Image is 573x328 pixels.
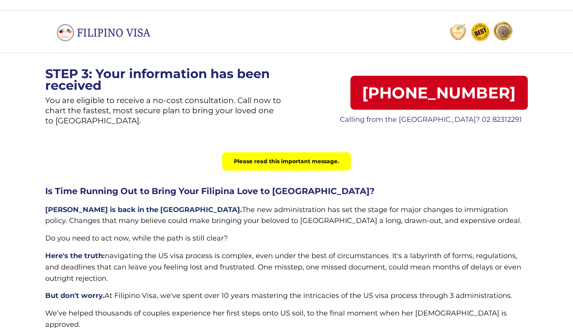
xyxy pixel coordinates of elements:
p: You are eligible to receive a no-cost consultation. Call now to chart the fastest, most secure pl... [45,95,282,132]
span: [PERSON_NAME] is back in the [GEOGRAPHIC_DATA]. [45,205,242,214]
span: At Filipino Visa, we've spent over 10 years mastering the intricacies of the US visa process thro... [104,291,512,300]
span: But don't worry. [45,291,104,300]
span: Here's the truth: [45,251,105,260]
div: Please read this important message. [222,152,351,171]
span: The new administration has set the stage for major changes to immigration policy. Changes that ma... [45,205,522,225]
p: STEP 3: Your information has been received [45,68,282,91]
a: [PHONE_NUMBER] [350,76,528,110]
h2: Is Time Running Out to Bring Your Filipina Love to [GEOGRAPHIC_DATA]? [45,186,528,196]
span: navigating the US visa process is complex, even under the best of circumstances. It's a labyrinth... [45,251,521,283]
p: Calling from the [GEOGRAPHIC_DATA]? 02 82312291 [334,114,528,126]
span: Do you need to act now, while the path is still clear? [45,234,228,242]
